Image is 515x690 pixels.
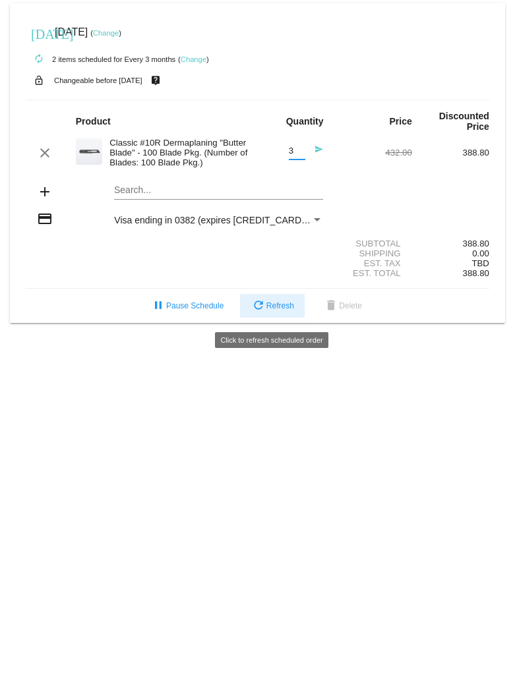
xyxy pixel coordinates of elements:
[472,248,489,258] span: 0.00
[54,76,142,84] small: Changeable before [DATE]
[335,148,412,158] div: 432.00
[150,301,224,310] span: Pause Schedule
[93,29,119,37] a: Change
[37,184,53,200] mat-icon: add
[335,239,412,248] div: Subtotal
[150,299,166,314] mat-icon: pause
[140,294,234,318] button: Pause Schedule
[412,148,489,158] div: 388.80
[31,72,47,89] mat-icon: lock_open
[76,138,102,165] img: dermaplanepro-10r-dermaplaning-blade-up-close.png
[323,301,362,310] span: Delete
[286,116,324,127] strong: Quantity
[335,268,412,278] div: Est. Total
[335,248,412,258] div: Shipping
[26,55,175,63] small: 2 items scheduled for Every 3 months
[114,215,335,225] span: Visa ending in 0382 (expires [CREDIT_CARD_DATA])
[31,25,47,41] mat-icon: [DATE]
[412,239,489,248] div: 388.80
[251,301,294,310] span: Refresh
[335,258,412,268] div: Est. Tax
[240,294,305,318] button: Refresh
[31,51,47,67] mat-icon: autorenew
[390,116,412,127] strong: Price
[90,29,121,37] small: ( )
[313,294,373,318] button: Delete
[439,111,489,132] strong: Discounted Price
[37,211,53,227] mat-icon: credit_card
[114,185,323,196] input: Search...
[307,145,323,161] mat-icon: send
[181,55,206,63] a: Change
[178,55,209,63] small: ( )
[463,268,489,278] span: 388.80
[37,145,53,161] mat-icon: clear
[289,146,305,156] input: Quantity
[76,116,111,127] strong: Product
[114,215,323,225] mat-select: Payment Method
[323,299,339,314] mat-icon: delete
[148,72,164,89] mat-icon: live_help
[251,299,266,314] mat-icon: refresh
[103,138,257,167] div: Classic #10R Dermaplaning "Butter Blade" - 100 Blade Pkg. (Number of Blades: 100 Blade Pkg.)
[472,258,489,268] span: TBD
